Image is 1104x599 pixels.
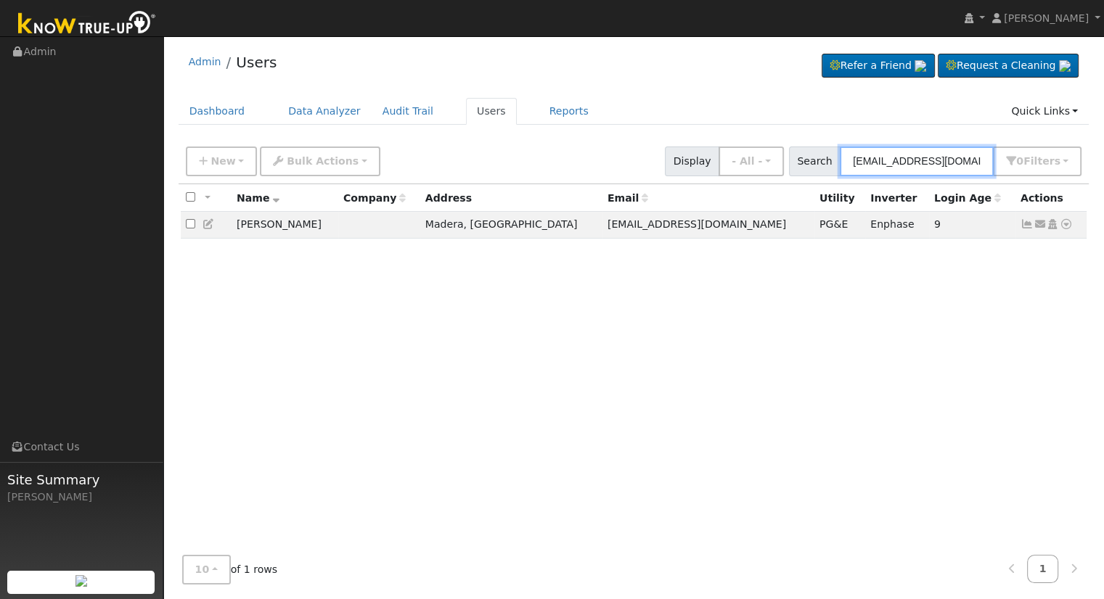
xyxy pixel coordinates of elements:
[466,98,517,125] a: Users
[11,8,163,41] img: Know True-Up
[1004,12,1089,24] span: [PERSON_NAME]
[425,191,597,206] div: Address
[665,146,719,176] span: Display
[182,555,231,584] button: 10
[179,98,256,125] a: Dashboard
[819,191,860,206] div: Utility
[1060,217,1073,232] a: Other actions
[840,146,994,176] input: Search
[608,192,648,204] span: Email
[287,155,359,167] span: Bulk Actions
[608,218,786,230] span: [EMAIL_ADDRESS][DOMAIN_NAME]
[915,60,926,72] img: retrieve
[210,155,235,167] span: New
[1046,218,1059,230] a: Login As
[203,218,216,230] a: Edit User
[182,555,278,584] span: of 1 rows
[1034,217,1047,232] a: kjonesmadera@gmail.com
[1023,155,1060,167] span: Filter
[870,218,914,230] span: Enphase
[7,489,155,505] div: [PERSON_NAME]
[1059,60,1071,72] img: retrieve
[1054,155,1060,167] span: s
[822,54,935,78] a: Refer a Friend
[1021,218,1034,230] a: Show Graph
[819,218,848,230] span: PG&E
[343,192,406,204] span: Company name
[993,146,1081,176] button: 0Filters
[789,146,841,176] span: Search
[934,218,941,230] span: 09/07/2025 8:36:44 PM
[372,98,444,125] a: Audit Trail
[277,98,372,125] a: Data Analyzer
[938,54,1079,78] a: Request a Cleaning
[870,191,924,206] div: Inverter
[719,146,784,176] button: - All -
[1027,555,1059,583] a: 1
[420,212,602,239] td: Madera, [GEOGRAPHIC_DATA]
[539,98,600,125] a: Reports
[236,54,277,71] a: Users
[189,56,221,67] a: Admin
[232,212,338,239] td: [PERSON_NAME]
[186,146,258,176] button: New
[1021,191,1081,206] div: Actions
[260,146,380,176] button: Bulk Actions
[237,192,279,204] span: Name
[7,470,155,489] span: Site Summary
[1000,98,1089,125] a: Quick Links
[75,575,87,587] img: retrieve
[934,192,1001,204] span: Days since last login
[195,563,210,575] span: 10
